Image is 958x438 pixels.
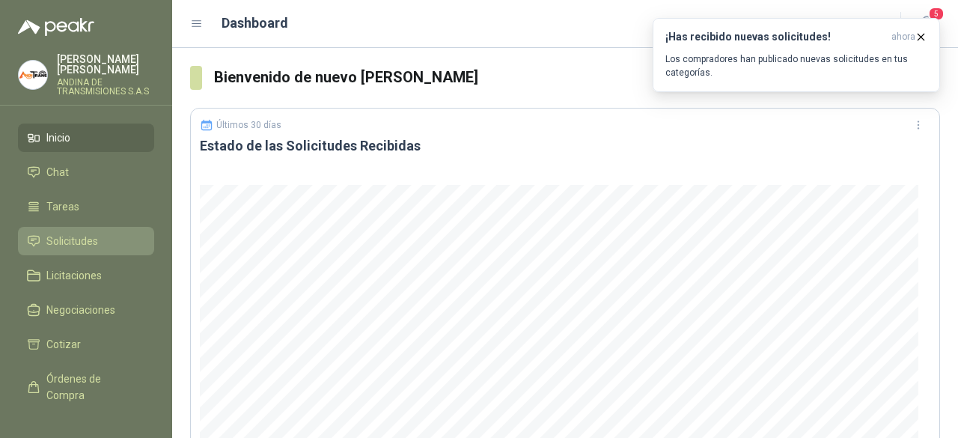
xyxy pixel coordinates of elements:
[18,296,154,324] a: Negociaciones
[46,336,81,353] span: Cotizar
[46,371,140,404] span: Órdenes de Compra
[665,31,885,43] h3: ¡Has recibido nuevas solicitudes!
[18,192,154,221] a: Tareas
[200,137,930,155] h3: Estado de las Solicitudes Recibidas
[891,31,915,43] span: ahora
[57,78,154,96] p: ANDINA DE TRANSMISIONES S.A.S
[46,164,69,180] span: Chat
[928,7,945,21] span: 5
[214,66,941,89] h3: Bienvenido de nuevo [PERSON_NAME]
[653,18,940,92] button: ¡Has recibido nuevas solicitudes!ahora Los compradores han publicado nuevas solicitudes en tus ca...
[46,302,115,318] span: Negociaciones
[18,261,154,290] a: Licitaciones
[222,13,288,34] h1: Dashboard
[18,124,154,152] a: Inicio
[216,120,281,130] p: Últimos 30 días
[46,267,102,284] span: Licitaciones
[57,54,154,75] p: [PERSON_NAME] [PERSON_NAME]
[18,365,154,410] a: Órdenes de Compra
[913,10,940,37] button: 5
[46,198,79,215] span: Tareas
[665,52,927,79] p: Los compradores han publicado nuevas solicitudes en tus categorías.
[46,233,98,249] span: Solicitudes
[19,61,47,89] img: Company Logo
[18,330,154,359] a: Cotizar
[46,130,70,146] span: Inicio
[18,158,154,186] a: Chat
[18,18,94,36] img: Logo peakr
[18,227,154,255] a: Solicitudes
